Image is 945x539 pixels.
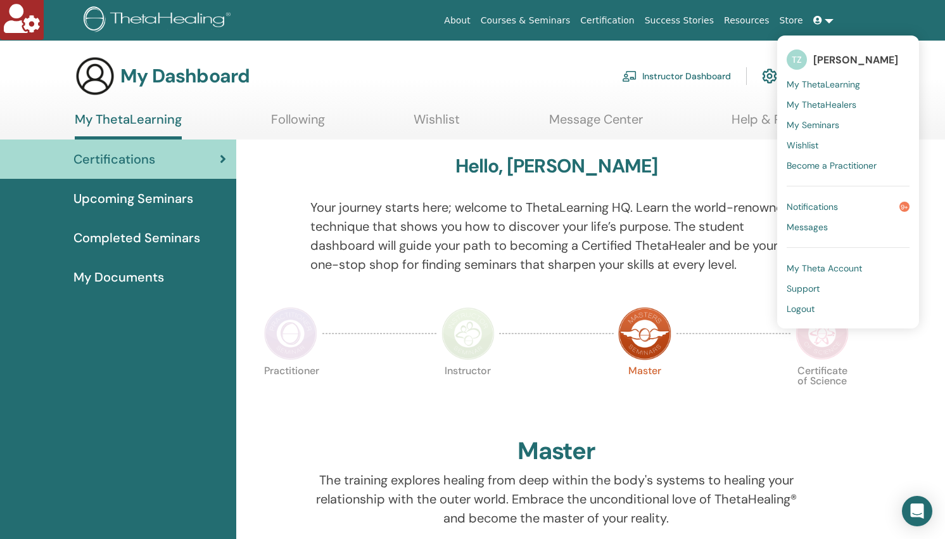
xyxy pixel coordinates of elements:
span: My Theta Account [787,263,862,274]
a: About [439,9,475,32]
a: My Account [762,62,832,90]
a: My ThetaHealers [787,94,910,115]
a: Following [271,112,325,136]
span: Upcoming Seminars [73,189,193,208]
a: My ThetaLearning [75,112,182,140]
a: Store [775,9,808,32]
a: My Seminars [787,115,910,135]
img: Practitioner [264,307,317,360]
a: Messages [787,217,910,237]
p: Your journey starts here; welcome to ThetaLearning HQ. Learn the world-renowned technique that sh... [310,198,802,274]
p: Instructor [441,366,495,419]
p: The training explores healing from deep within the body's systems to healing your relationship wi... [310,471,802,528]
span: Completed Seminars [73,228,200,247]
span: Certifications [73,150,155,169]
a: Wishlist [414,112,460,136]
h3: My Dashboard [120,65,250,88]
h2: Master [517,437,596,466]
a: Help & Resources [732,112,834,136]
h3: Hello, [PERSON_NAME] [455,155,658,178]
a: Certification [575,9,639,32]
a: Become a Practitioner [787,155,910,176]
a: Notifications9+ [787,197,910,217]
a: Success Stories [640,9,719,32]
span: Support [787,283,820,294]
span: Logout [787,303,815,315]
a: Instructor Dashboard [622,62,731,90]
span: Messages [787,221,828,233]
span: TZ [787,49,807,70]
p: Certificate of Science [796,366,849,419]
a: Support [787,278,910,299]
span: 9+ [899,202,910,212]
span: My Documents [73,268,164,287]
img: cog.svg [762,65,777,87]
a: Courses & Seminars [476,9,576,32]
img: Master [618,307,671,360]
a: My Theta Account [787,258,910,278]
span: Notifications [787,201,838,212]
p: Practitioner [264,366,317,419]
a: My ThetaLearning [787,74,910,94]
span: My ThetaLearning [787,79,860,90]
img: chalkboard-teacher.svg [622,70,637,82]
a: Resources [719,9,775,32]
a: Logout [787,299,910,319]
img: generic-user-icon.jpg [75,56,115,96]
span: My ThetaHealers [787,99,856,110]
a: TZ[PERSON_NAME] [787,45,910,74]
a: Wishlist [787,135,910,155]
a: Message Center [549,112,643,136]
span: Wishlist [787,140,818,151]
div: Open Intercom Messenger [902,496,932,526]
p: Master [618,366,671,419]
img: Certificate of Science [796,307,849,360]
span: My Seminars [787,119,839,131]
span: Become a Practitioner [787,160,877,171]
span: [PERSON_NAME] [813,53,898,67]
img: Instructor [441,307,495,360]
img: logo.png [84,6,235,35]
